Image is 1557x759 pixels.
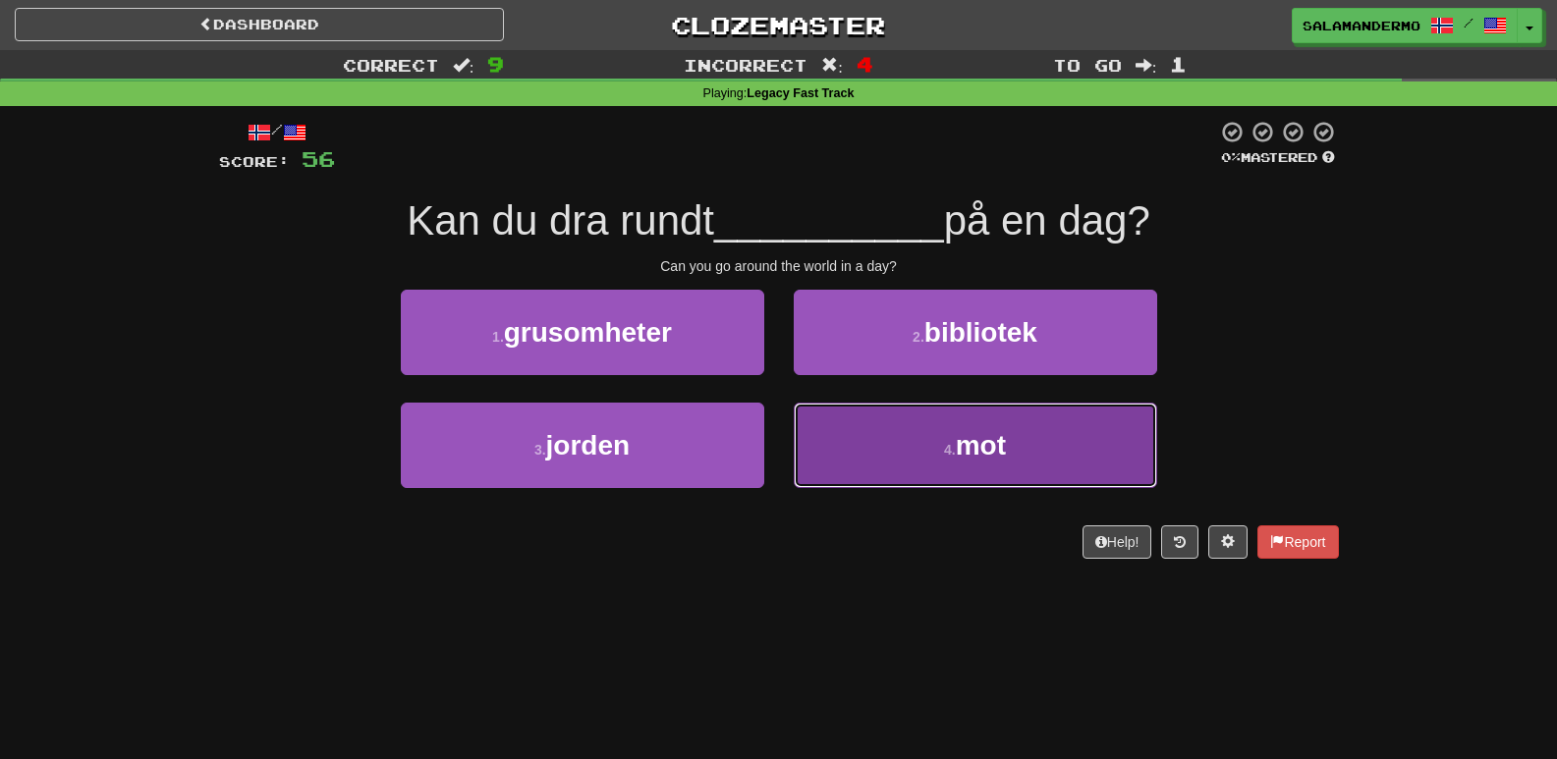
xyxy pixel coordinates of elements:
[714,197,944,244] span: __________
[944,197,1150,244] span: på en dag?
[407,197,714,244] span: Kan du dra rundt
[1053,55,1122,75] span: To go
[534,442,546,458] small: 3 .
[1257,525,1338,559] button: Report
[546,430,631,461] span: jorden
[401,290,764,375] button: 1.grusomheter
[1303,17,1420,34] span: salamandermo
[1136,57,1157,74] span: :
[794,290,1157,375] button: 2.bibliotek
[913,329,924,345] small: 2 .
[15,8,504,41] a: Dashboard
[533,8,1023,42] a: Clozemaster
[1083,525,1152,559] button: Help!
[219,153,290,170] span: Score:
[1161,525,1198,559] button: Round history (alt+y)
[1170,52,1187,76] span: 1
[1217,149,1339,167] div: Mastered
[924,317,1037,348] span: bibliotek
[794,403,1157,488] button: 4.mot
[747,86,854,100] strong: Legacy Fast Track
[1221,149,1241,165] span: 0 %
[944,442,956,458] small: 4 .
[219,120,335,144] div: /
[401,403,764,488] button: 3.jorden
[1464,16,1474,29] span: /
[453,57,474,74] span: :
[487,52,504,76] span: 9
[343,55,439,75] span: Correct
[956,430,1006,461] span: mot
[1292,8,1518,43] a: salamandermo /
[821,57,843,74] span: :
[492,329,504,345] small: 1 .
[684,55,807,75] span: Incorrect
[857,52,873,76] span: 4
[302,146,335,171] span: 56
[504,317,672,348] span: grusomheter
[219,256,1339,276] div: Can you go around the world in a day?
